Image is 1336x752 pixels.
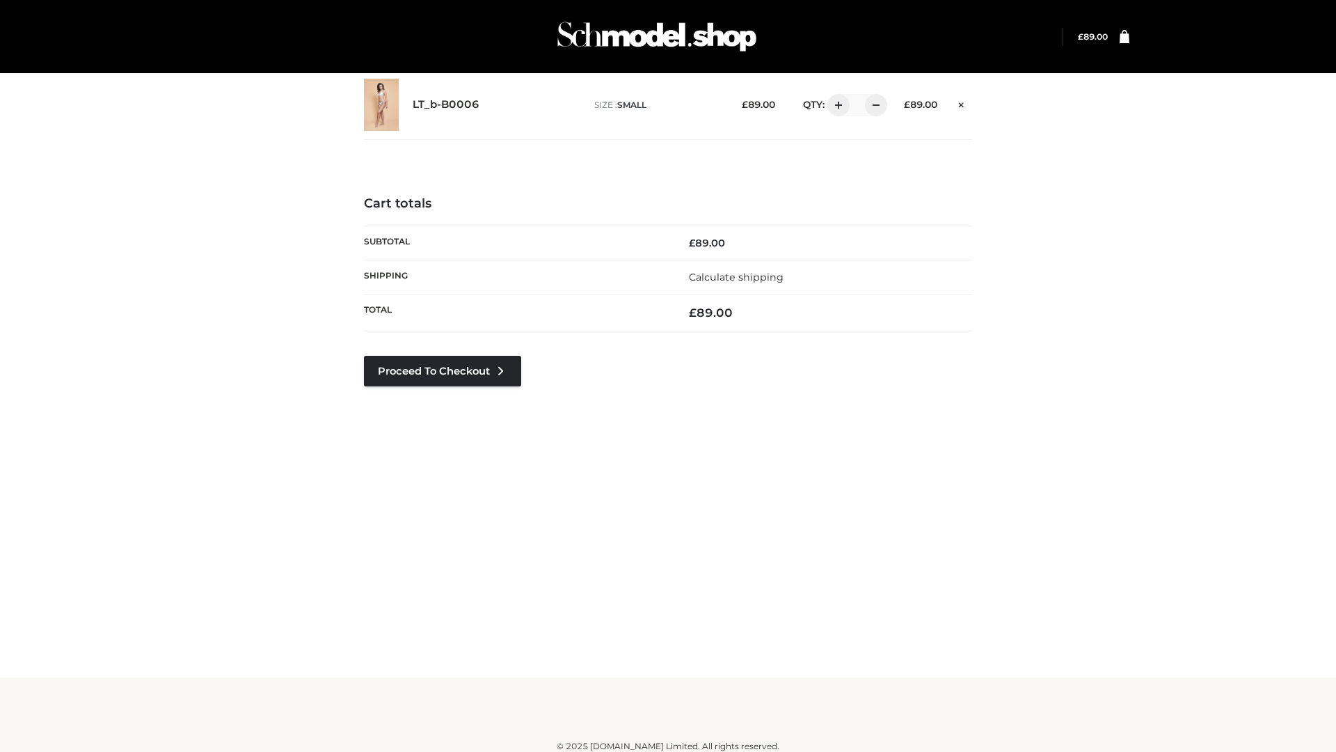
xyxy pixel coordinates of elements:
img: Schmodel Admin 964 [552,9,761,64]
span: £ [742,99,748,110]
span: £ [1078,31,1083,42]
th: Total [364,295,668,331]
bdi: 89.00 [742,99,775,110]
a: LT_b-B0006 [413,98,479,111]
span: £ [689,237,695,249]
bdi: 89.00 [1078,31,1108,42]
span: SMALL [617,100,646,110]
bdi: 89.00 [689,306,733,320]
a: Calculate shipping [689,271,784,283]
bdi: 89.00 [689,237,725,249]
span: £ [689,306,697,320]
div: QTY: [789,94,882,116]
span: £ [904,99,910,110]
a: Proceed to Checkout [364,356,521,386]
bdi: 89.00 [904,99,937,110]
th: Shipping [364,260,668,294]
a: £89.00 [1078,31,1108,42]
img: LT_b-B0006 - SMALL [364,79,399,131]
a: Remove this item [951,94,972,112]
p: size : [594,99,720,111]
th: Subtotal [364,226,668,260]
h4: Cart totals [364,196,972,212]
